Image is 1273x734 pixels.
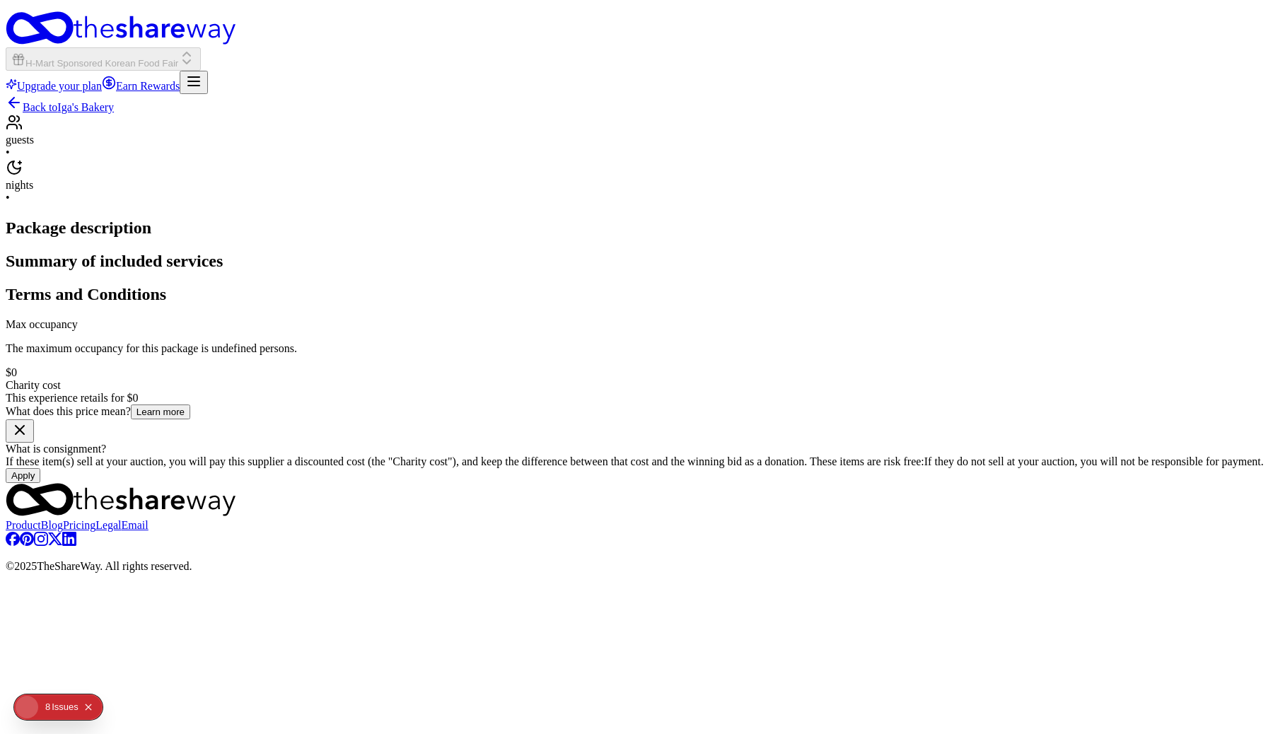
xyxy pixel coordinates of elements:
[6,443,106,455] span: What is consignment?
[6,285,1267,304] h2: Terms and Conditions
[6,392,1267,404] div: This experience retails for $0
[6,47,201,71] button: H-Mart Sponsored Korean Food Fair
[6,560,1267,573] p: © 2025 TheShareWay. All rights reserved.
[6,318,1267,331] div: Max occupancy
[131,404,190,419] button: Learn more
[63,519,95,531] a: Pricing
[6,404,1267,419] div: What does this price mean?
[6,134,1267,146] div: guests
[6,101,114,113] a: Back toIga's Bakery
[6,519,41,531] a: Product
[6,366,1267,379] div: $0
[6,342,1267,355] p: The maximum occupancy for this package is undefined persons.
[122,519,149,531] a: Email
[6,455,1264,467] span: If these item(s) sell at your auction, you will pay this supplier a discounted cost (the "Charity...
[6,80,102,92] a: Upgrade your plan
[810,455,924,467] span: These items are risk free:
[25,58,178,69] span: H-Mart Sponsored Korean Food Fair
[6,179,1267,192] div: nights
[6,192,1267,204] div: •
[6,379,1267,392] div: Charity cost
[6,146,1267,159] div: •
[41,519,63,531] a: Blog
[102,80,180,92] a: Earn Rewards
[6,219,1267,238] h2: Package description
[6,519,1267,532] nav: quick links
[6,11,1267,47] a: Home
[95,519,121,531] a: Legal
[6,468,40,483] button: Apply
[6,252,1267,271] h2: Summary of included services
